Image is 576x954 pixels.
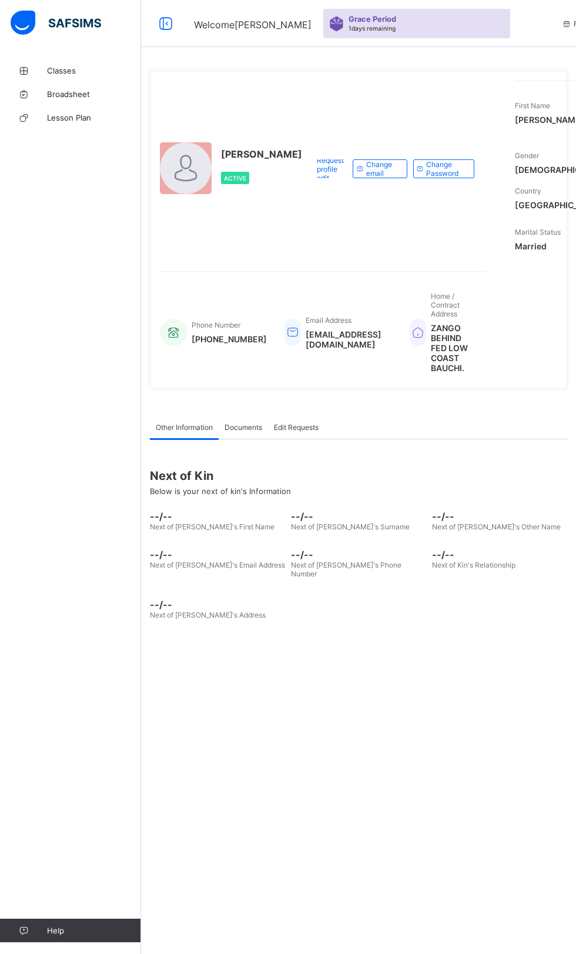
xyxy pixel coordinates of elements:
[291,561,401,578] span: Next of [PERSON_NAME]'s Phone Number
[47,113,141,122] span: Lesson Plan
[150,469,567,483] span: Next of Kin
[431,323,475,373] span: ZANGO BEHIND FED LOW COAST BAUCHI.
[432,561,515,569] span: Next of Kin's Relationship
[432,522,561,531] span: Next of [PERSON_NAME]'s Other Name
[349,25,396,32] span: 1 days remaining
[221,148,302,160] span: [PERSON_NAME]
[47,926,140,935] span: Help
[426,160,465,178] span: Change Password
[150,486,291,496] span: Below is your next of kin's Information
[515,228,561,236] span: Marital Status
[192,321,240,329] span: Phone Number
[291,511,426,522] span: --/--
[150,511,285,522] span: --/--
[515,151,539,160] span: Gender
[306,329,392,349] span: [EMAIL_ADDRESS][DOMAIN_NAME]
[47,89,141,99] span: Broadsheet
[225,423,262,432] span: Documents
[329,16,344,31] img: sticker-purple.71386a28dfed39d6af7621340158ba97.svg
[224,175,246,182] span: Active
[194,19,312,31] span: Welcome [PERSON_NAME]
[515,186,541,195] span: Country
[349,15,396,24] span: Grace Period
[156,423,213,432] span: Other Information
[306,316,351,325] span: Email Address
[150,599,285,611] span: --/--
[291,549,426,561] span: --/--
[274,423,319,432] span: Edit Requests
[431,292,460,318] span: Home / Contract Address
[150,561,285,569] span: Next of [PERSON_NAME]'s Email Address
[192,334,267,344] span: [PHONE_NUMBER]
[150,522,274,531] span: Next of [PERSON_NAME]'s First Name
[432,511,567,522] span: --/--
[150,611,266,619] span: Next of [PERSON_NAME]'s Address
[432,549,567,561] span: --/--
[150,549,285,561] span: --/--
[317,156,344,182] span: Request profile edit
[366,160,398,178] span: Change email
[291,522,410,531] span: Next of [PERSON_NAME]'s Surname
[515,101,550,110] span: First Name
[47,66,141,75] span: Classes
[11,11,101,35] img: safsims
